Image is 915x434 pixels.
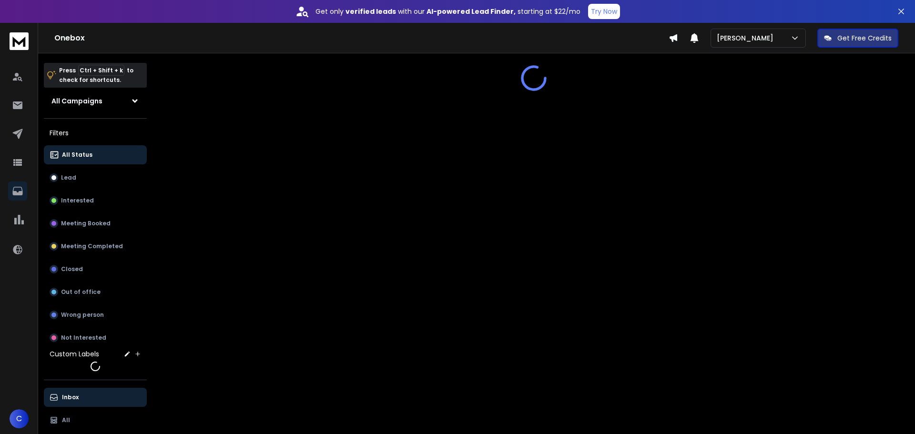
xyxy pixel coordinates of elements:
[44,168,147,187] button: Lead
[44,388,147,407] button: Inbox
[10,409,29,428] button: C
[51,96,102,106] h1: All Campaigns
[44,328,147,347] button: Not Interested
[61,242,123,250] p: Meeting Completed
[61,334,106,342] p: Not Interested
[817,29,898,48] button: Get Free Credits
[44,237,147,256] button: Meeting Completed
[62,416,70,424] p: All
[61,220,111,227] p: Meeting Booked
[50,349,99,359] h3: Custom Labels
[44,260,147,279] button: Closed
[61,311,104,319] p: Wrong person
[44,214,147,233] button: Meeting Booked
[78,65,124,76] span: Ctrl + Shift + k
[427,7,516,16] strong: AI-powered Lead Finder,
[44,411,147,430] button: All
[44,126,147,140] h3: Filters
[588,4,620,19] button: Try Now
[62,394,79,401] p: Inbox
[10,32,29,50] img: logo
[44,305,147,324] button: Wrong person
[346,7,396,16] strong: verified leads
[61,174,76,182] p: Lead
[61,197,94,204] p: Interested
[61,265,83,273] p: Closed
[315,7,580,16] p: Get only with our starting at $22/mo
[59,66,133,85] p: Press to check for shortcuts.
[837,33,892,43] p: Get Free Credits
[717,33,777,43] p: [PERSON_NAME]
[44,145,147,164] button: All Status
[44,91,147,111] button: All Campaigns
[591,7,617,16] p: Try Now
[54,32,669,44] h1: Onebox
[44,191,147,210] button: Interested
[62,151,92,159] p: All Status
[44,283,147,302] button: Out of office
[61,288,101,296] p: Out of office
